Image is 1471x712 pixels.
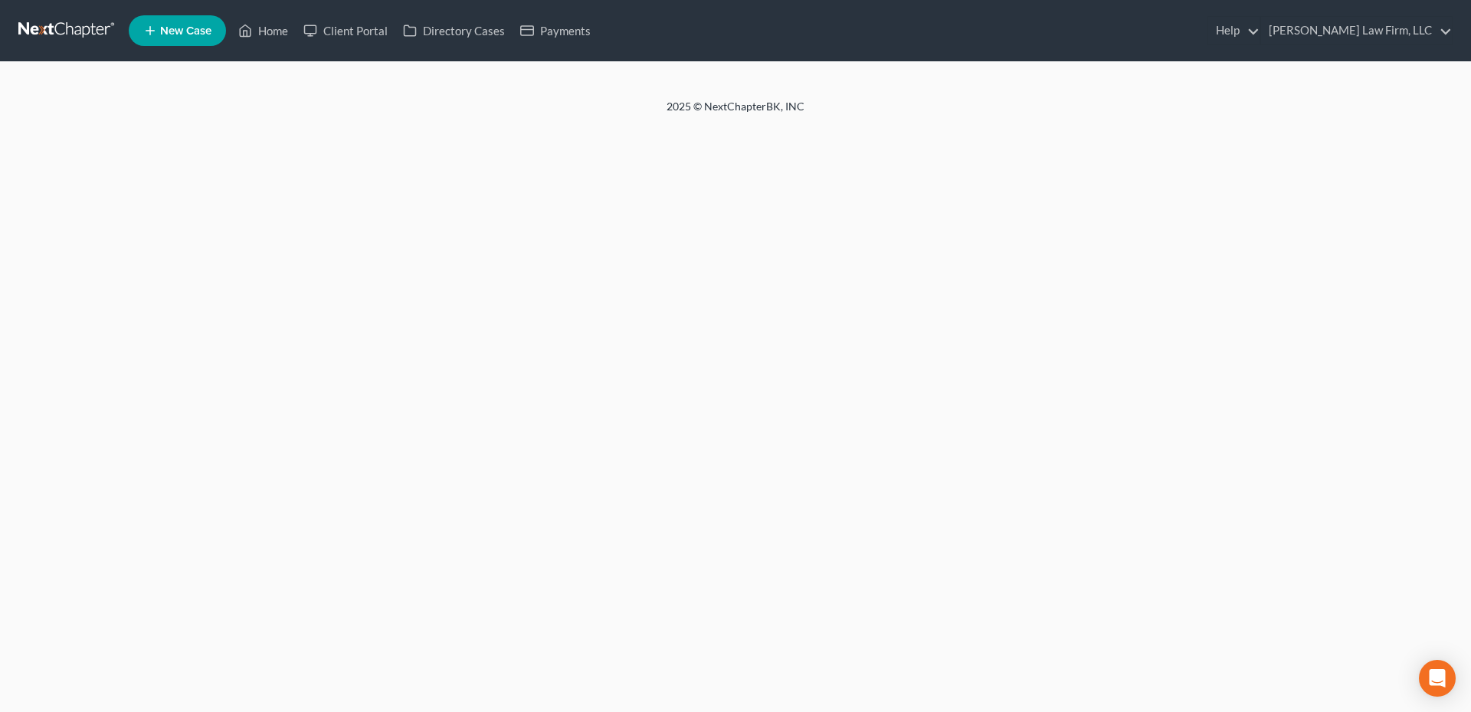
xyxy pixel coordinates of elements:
[1261,17,1452,44] a: [PERSON_NAME] Law Firm, LLC
[1419,660,1456,697] div: Open Intercom Messenger
[231,17,296,44] a: Home
[299,99,1172,126] div: 2025 © NextChapterBK, INC
[129,15,226,46] new-legal-case-button: New Case
[1208,17,1260,44] a: Help
[296,17,395,44] a: Client Portal
[513,17,598,44] a: Payments
[395,17,513,44] a: Directory Cases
